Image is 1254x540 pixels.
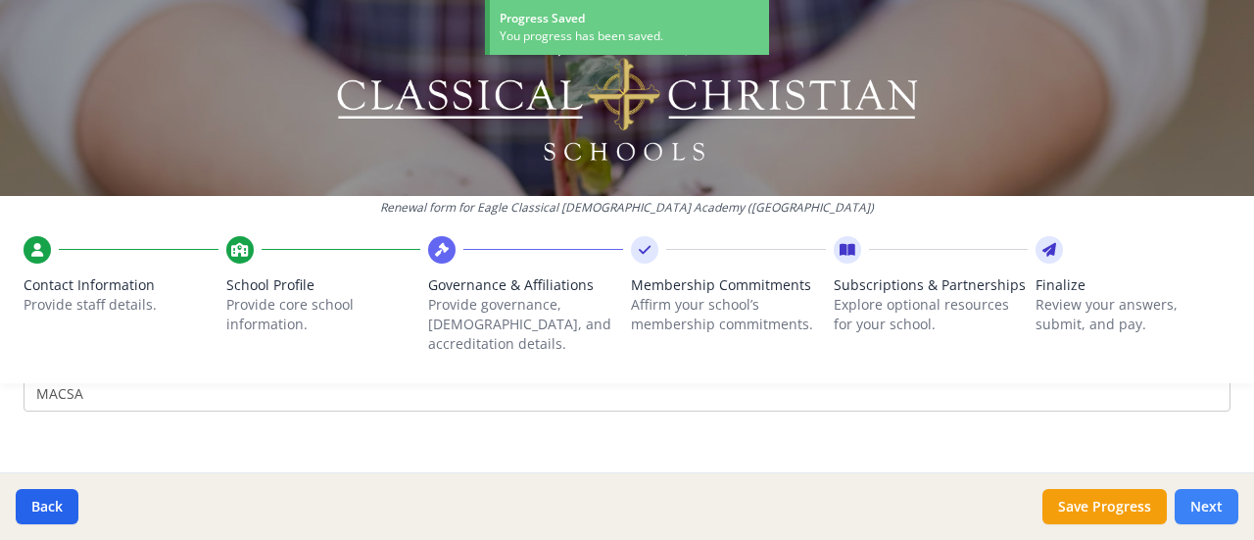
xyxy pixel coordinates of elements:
span: Governance & Affiliations [428,275,623,295]
p: Provide core school information. [226,295,421,334]
span: School Profile [226,275,421,295]
span: Finalize [1036,275,1230,295]
p: Explore optional resources for your school. [834,295,1029,334]
button: Next [1175,489,1238,524]
p: Affirm your school’s membership commitments. [631,295,826,334]
div: Progress Saved [500,10,759,27]
button: Save Progress [1042,489,1167,524]
p: Provide governance, [DEMOGRAPHIC_DATA], and accreditation details. [428,295,623,354]
span: Subscriptions & Partnerships [834,275,1029,295]
div: You progress has been saved. [500,27,759,45]
span: Membership Commitments [631,275,826,295]
img: Logo [334,29,921,167]
span: Contact Information [24,275,218,295]
button: Back [16,489,78,524]
p: Review your answers, submit, and pay. [1036,295,1230,334]
p: Provide staff details. [24,295,218,315]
